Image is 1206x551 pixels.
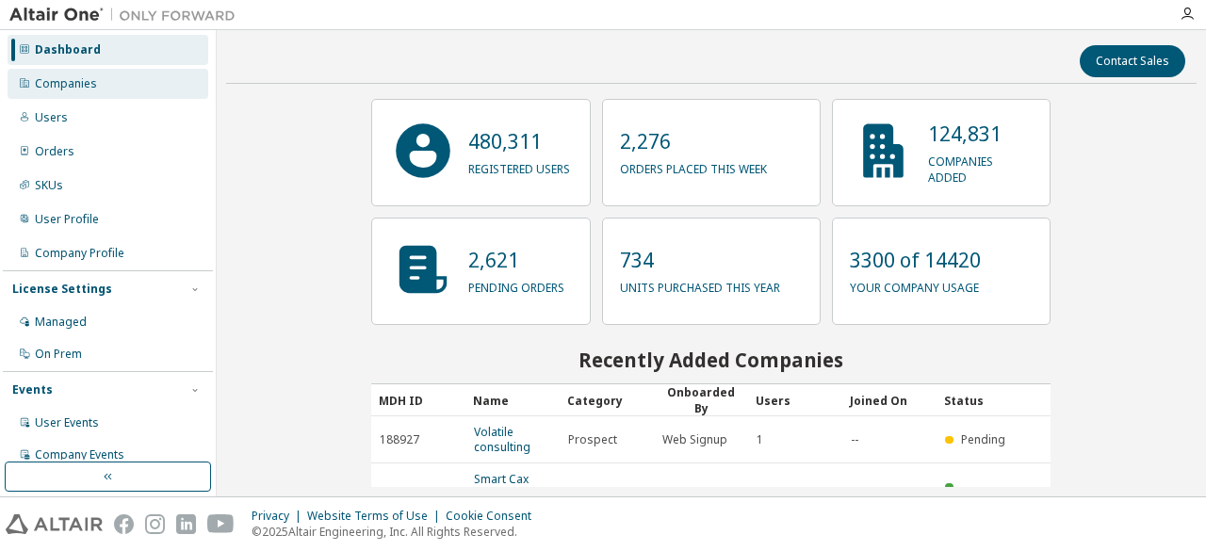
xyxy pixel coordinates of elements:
h2: Recently Added Companies [371,348,1051,372]
img: youtube.svg [207,514,235,534]
p: 2,621 [468,246,564,274]
span: Pending [961,431,1005,447]
a: Volatile consulting [474,424,530,455]
p: your company usage [850,274,981,296]
div: Name [473,385,552,415]
p: 734 [620,246,780,274]
a: Smart Cax Engineering Solutions [474,471,538,517]
p: companies added [928,148,1033,186]
div: Status [944,385,1023,415]
img: instagram.svg [145,514,165,534]
p: 2,276 [620,127,767,155]
div: On Prem [35,347,82,362]
div: License Settings [12,282,112,297]
p: registered users [468,155,570,177]
div: Users [756,385,835,415]
div: Dashboard [35,42,101,57]
span: Web Signup [662,432,727,447]
div: Orders [35,144,74,159]
p: units purchased this year [620,274,780,296]
p: 124,831 [928,120,1033,148]
div: Managed [35,315,87,330]
div: Onboarded By [661,384,741,416]
div: SKUs [35,178,63,193]
p: 3300 of 14420 [850,246,981,274]
div: Company Profile [35,246,124,261]
img: linkedin.svg [176,514,196,534]
span: 1 [757,432,763,447]
span: -- [851,432,858,447]
div: Category [567,385,646,415]
img: facebook.svg [114,514,134,534]
div: Joined On [850,385,929,415]
p: pending orders [468,274,564,296]
div: Company Events [35,447,124,462]
div: Events [12,382,53,397]
div: MDH ID [379,385,458,415]
img: Altair One [9,6,245,24]
div: User Events [35,415,99,430]
img: altair_logo.svg [6,514,103,534]
div: Cookie Consent [446,509,543,524]
p: © 2025 Altair Engineering, Inc. All Rights Reserved. [252,524,543,540]
span: 188927 [380,432,419,447]
div: Website Terms of Use [307,509,446,524]
p: 480,311 [468,127,570,155]
div: Users [35,110,68,125]
div: User Profile [35,212,99,227]
button: Contact Sales [1080,45,1185,77]
p: orders placed this week [620,155,767,177]
span: Prospect [568,432,617,447]
div: Privacy [252,509,307,524]
div: Companies [35,76,97,91]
